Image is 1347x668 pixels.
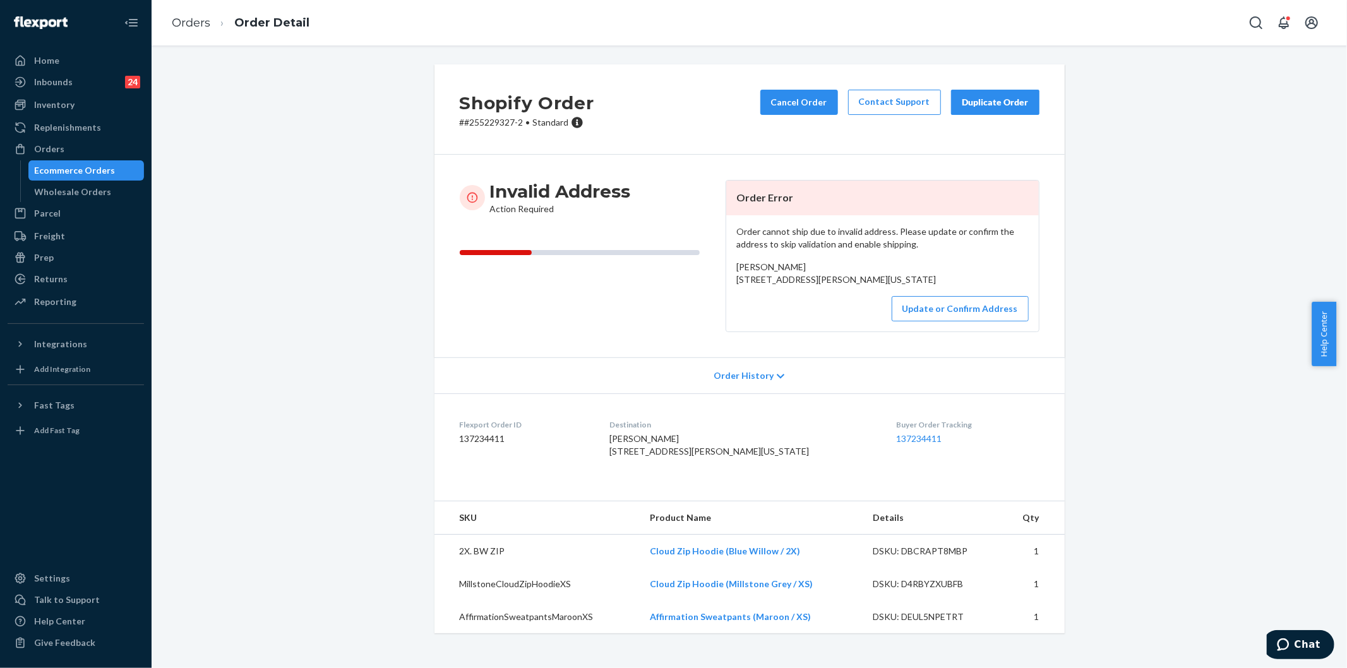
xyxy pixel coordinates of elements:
[8,51,144,71] a: Home
[892,296,1029,321] button: Update or Confirm Address
[1299,10,1324,35] button: Open account menu
[119,10,144,35] button: Close Navigation
[34,338,87,350] div: Integrations
[34,295,76,308] div: Reporting
[650,611,811,622] a: Affirmation Sweatpants (Maroon / XS)
[460,90,594,116] h2: Shopify Order
[8,226,144,246] a: Freight
[533,117,569,128] span: Standard
[962,96,1029,109] div: Duplicate Order
[34,76,73,88] div: Inbounds
[8,611,144,631] a: Help Center
[460,432,589,445] dd: 137234411
[1002,501,1065,535] th: Qty
[34,143,64,155] div: Orders
[760,90,838,115] button: Cancel Order
[14,16,68,29] img: Flexport logo
[863,501,1002,535] th: Details
[1002,600,1065,633] td: 1
[8,395,144,415] button: Fast Tags
[34,615,85,628] div: Help Center
[434,568,640,600] td: MillstoneCloudZipHoodieXS
[848,90,941,115] a: Contact Support
[34,636,95,649] div: Give Feedback
[28,160,145,181] a: Ecommerce Orders
[8,334,144,354] button: Integrations
[234,16,309,30] a: Order Detail
[8,359,144,379] a: Add Integration
[8,72,144,92] a: Inbounds24
[8,633,144,653] button: Give Feedback
[34,593,100,606] div: Talk to Support
[1271,10,1296,35] button: Open notifications
[8,95,144,115] a: Inventory
[34,251,54,264] div: Prep
[1002,534,1065,568] td: 1
[8,248,144,268] a: Prep
[736,261,936,285] span: [PERSON_NAME] [STREET_ADDRESS][PERSON_NAME][US_STATE]
[162,4,320,42] ol: breadcrumbs
[609,419,876,430] dt: Destination
[609,433,809,456] span: [PERSON_NAME] [STREET_ADDRESS][PERSON_NAME][US_STATE]
[460,419,589,430] dt: Flexport Order ID
[34,54,59,67] div: Home
[125,76,140,88] div: 24
[490,180,631,203] h3: Invalid Address
[8,203,144,224] a: Parcel
[8,420,144,441] a: Add Fast Tag
[34,572,70,585] div: Settings
[8,139,144,159] a: Orders
[8,568,144,588] a: Settings
[28,182,145,202] a: Wholesale Orders
[490,180,631,215] div: Action Required
[172,16,210,30] a: Orders
[34,121,101,134] div: Replenishments
[640,501,863,535] th: Product Name
[434,501,640,535] th: SKU
[8,590,144,610] button: Talk to Support
[1002,568,1065,600] td: 1
[873,611,991,623] div: DSKU: DEUL5NPETRT
[434,600,640,633] td: AffirmationSweatpantsMaroonXS
[951,90,1039,115] button: Duplicate Order
[1243,10,1269,35] button: Open Search Box
[34,98,75,111] div: Inventory
[34,425,80,436] div: Add Fast Tag
[434,534,640,568] td: 2X. BW ZIP
[34,399,75,412] div: Fast Tags
[1267,630,1334,662] iframe: Opens a widget where you can chat to one of our agents
[896,419,1039,430] dt: Buyer Order Tracking
[460,116,594,129] p: # #255229327-2
[650,578,813,589] a: Cloud Zip Hoodie (Millstone Grey / XS)
[526,117,530,128] span: •
[1312,302,1336,366] button: Help Center
[714,369,774,382] span: Order History
[873,578,991,590] div: DSKU: D4RBYZXUBFB
[873,545,991,558] div: DSKU: DBCRAPT8MBP
[8,117,144,138] a: Replenishments
[8,269,144,289] a: Returns
[650,546,800,556] a: Cloud Zip Hoodie (Blue Willow / 2X)
[726,181,1039,215] header: Order Error
[34,273,68,285] div: Returns
[736,225,1029,251] p: Order cannot ship due to invalid address. Please update or confirm the address to skip validation...
[896,433,942,444] a: 137234411
[34,364,90,374] div: Add Integration
[8,292,144,312] a: Reporting
[35,164,116,177] div: Ecommerce Orders
[34,207,61,220] div: Parcel
[35,186,112,198] div: Wholesale Orders
[34,230,65,242] div: Freight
